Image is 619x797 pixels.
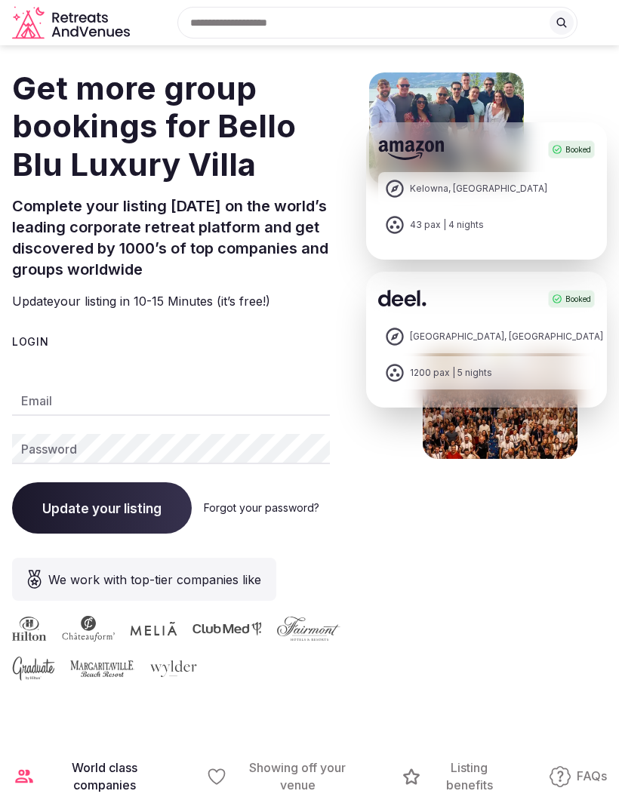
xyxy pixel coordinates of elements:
[12,558,276,601] div: We work with top-tier companies like
[428,759,510,793] span: Listing benefits
[410,219,484,232] div: 43 pax | 4 nights
[548,290,595,308] div: Booked
[12,69,330,183] h1: Get more group bookings for Bello Blu Luxury Villa
[410,183,547,195] div: Kelowna, [GEOGRAPHIC_DATA]
[12,6,133,40] svg: Retreats and Venues company logo
[12,334,330,349] div: Login
[410,331,603,343] div: [GEOGRAPHIC_DATA], [GEOGRAPHIC_DATA]
[577,768,607,784] span: FAQs
[42,759,167,793] span: World class companies
[42,500,162,515] span: Update your listing
[12,482,192,534] button: Update your listing
[12,292,330,310] p: Update your listing in 10-15 Minutes (it’s free!)
[366,69,527,187] img: Amazon Kelowna Retreat
[233,759,362,793] span: Showing off your venue
[204,501,319,514] a: Forgot your password?
[12,195,330,280] h2: Complete your listing [DATE] on the world’s leading corporate retreat platform and get discovered...
[12,6,133,40] a: Visit the homepage
[410,367,492,380] div: 1200 pax | 5 nights
[548,140,595,158] div: Booked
